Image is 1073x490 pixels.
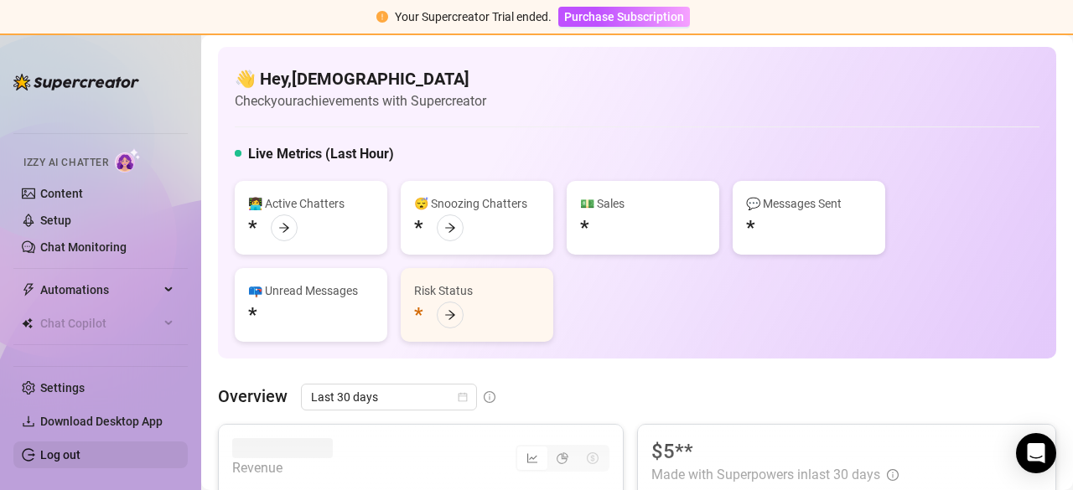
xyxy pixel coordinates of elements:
article: Check your achievements with Supercreator [235,90,486,111]
div: 📪 Unread Messages [248,281,374,300]
h4: 👋 Hey, [DEMOGRAPHIC_DATA] [235,67,486,90]
span: Purchase Subscription [564,10,684,23]
div: 💬 Messages Sent [746,194,872,213]
a: Setup [40,214,71,227]
span: calendar [458,392,468,402]
img: logo-BBDzfeDw.svg [13,74,139,90]
span: info-circle [484,391,495,403]
span: download [22,415,35,428]
button: Purchase Subscription [558,7,690,27]
span: Download Desktop App [40,415,163,428]
div: Risk Status [414,281,540,300]
span: Your Supercreator Trial ended. [395,10,552,23]
a: Log out [40,448,80,462]
a: Content [40,187,83,200]
a: Settings [40,381,85,395]
span: Izzy AI Chatter [23,155,108,171]
div: 😴 Snoozing Chatters [414,194,540,213]
a: Chat Monitoring [40,240,127,254]
div: 👩‍💻 Active Chatters [248,194,374,213]
img: AI Chatter [115,148,141,173]
span: arrow-right [444,309,456,321]
div: 💵 Sales [580,194,706,213]
span: exclamation-circle [376,11,388,23]
h5: Live Metrics (Last Hour) [248,144,394,164]
span: Last 30 days [311,384,467,410]
img: Chat Copilot [22,317,33,329]
span: arrow-right [278,222,290,234]
div: Open Intercom Messenger [1016,433,1056,473]
span: Automations [40,276,159,303]
span: thunderbolt [22,283,35,297]
span: Chat Copilot [40,310,159,337]
span: arrow-right [444,222,456,234]
article: Overview [218,384,288,409]
a: Purchase Subscription [558,10,690,23]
